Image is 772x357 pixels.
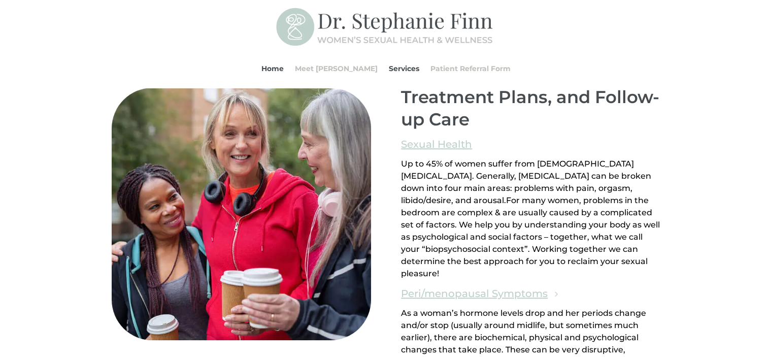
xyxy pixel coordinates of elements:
img: All-Ages-Pleasure-MD-Ontario-Women-Sexual-Health-and-Wellness [112,88,371,340]
a: Sexual Health [401,136,472,153]
span: Up to 45% of women suffer from [DEMOGRAPHIC_DATA] [MEDICAL_DATA]. Generally, [MEDICAL_DATA] can b... [401,159,651,205]
a: Patient Referral Form [430,49,511,88]
div: Page 1 [401,158,660,280]
a: Services [389,49,419,88]
a: Meet [PERSON_NAME] [295,49,378,88]
span: For many women, problems in the bedroom are complex & are usually caused by a complicated set of ... [401,196,660,278]
a: Peri/menopausal Symptoms [401,285,548,302]
a: Home [261,49,284,88]
h2: Services, Consultation, Treatment Plans, and Follow-up Care [401,63,660,136]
